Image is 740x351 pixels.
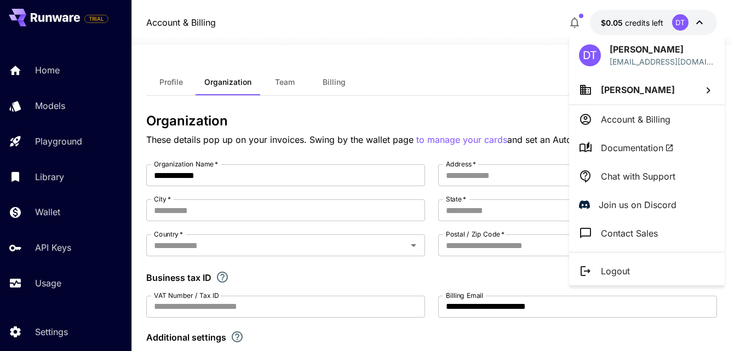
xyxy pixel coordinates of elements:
div: DT [579,44,601,66]
p: Account & Billing [601,113,670,126]
span: [PERSON_NAME] [601,84,675,95]
p: [EMAIL_ADDRESS][DOMAIN_NAME] [610,56,715,67]
p: [PERSON_NAME] [610,43,715,56]
button: [PERSON_NAME] [569,75,725,105]
span: Documentation [601,141,674,154]
p: Contact Sales [601,227,658,240]
p: Chat with Support [601,170,675,183]
p: Logout [601,264,630,278]
p: Join us on Discord [599,198,676,211]
div: gaminglemonnew@gmail.com [610,56,715,67]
